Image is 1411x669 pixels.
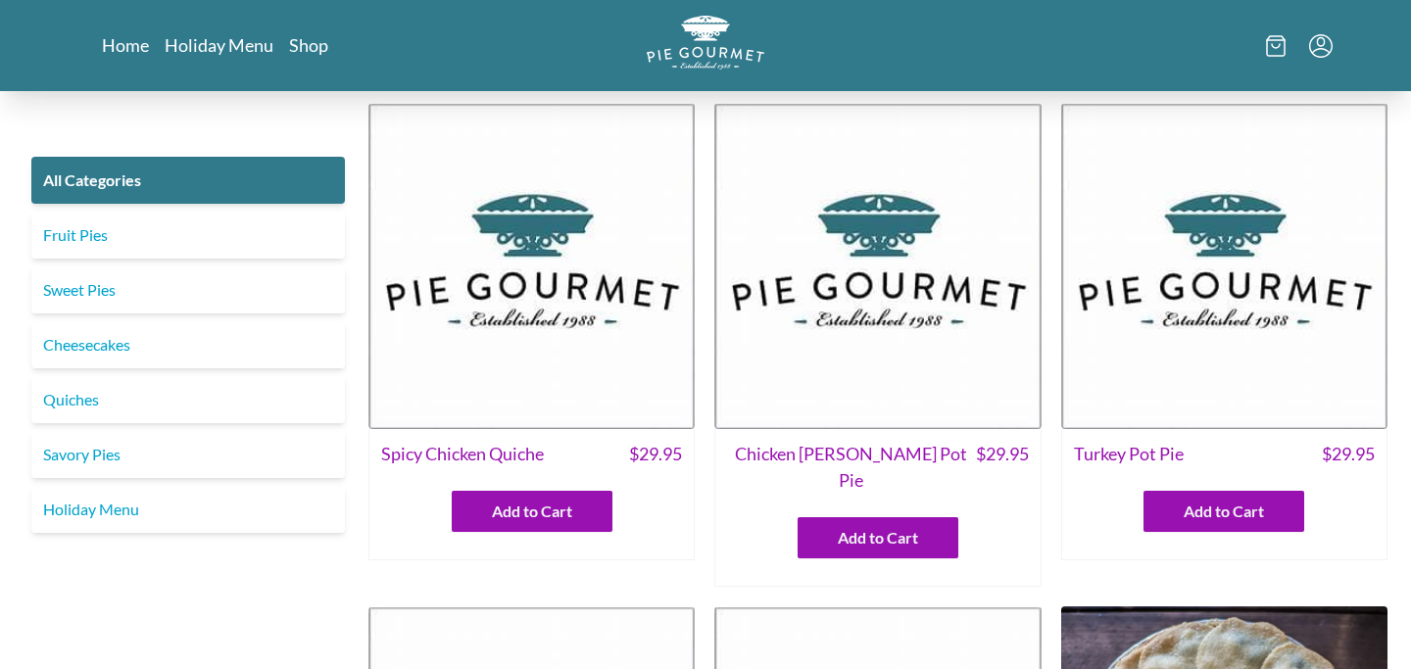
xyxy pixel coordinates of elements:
span: Add to Cart [838,526,918,550]
span: Add to Cart [492,500,572,523]
button: Add to Cart [798,517,958,558]
img: logo [647,16,764,70]
a: Cheesecakes [31,321,345,368]
img: Chicken Curry Pot Pie [714,103,1041,429]
a: Fruit Pies [31,212,345,259]
span: $ 29.95 [1322,441,1375,467]
span: Chicken [PERSON_NAME] Pot Pie [727,441,975,494]
a: Sweet Pies [31,266,345,313]
span: Add to Cart [1184,500,1264,523]
span: $ 29.95 [629,441,682,467]
img: Turkey Pot Pie [1061,103,1387,429]
a: Savory Pies [31,431,345,478]
a: Logo [647,16,764,75]
button: Menu [1309,34,1333,58]
a: Home [102,33,149,57]
a: All Categories [31,157,345,204]
span: $ 29.95 [976,441,1029,494]
img: Spicy Chicken Quiche [368,103,695,429]
a: Shop [289,33,328,57]
a: Holiday Menu [31,486,345,533]
span: Turkey Pot Pie [1074,441,1184,467]
span: Spicy Chicken Quiche [381,441,544,467]
button: Add to Cart [452,491,612,532]
a: Quiches [31,376,345,423]
a: Holiday Menu [165,33,273,57]
button: Add to Cart [1143,491,1304,532]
